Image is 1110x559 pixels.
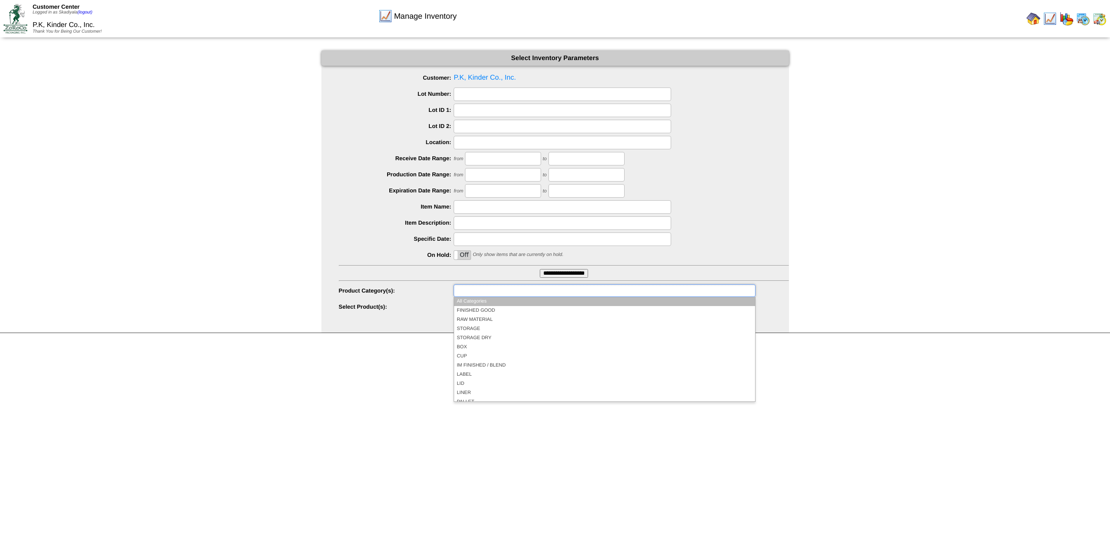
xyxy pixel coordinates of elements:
[339,300,789,335] div: Please Wait
[339,203,454,210] label: Item Name:
[1060,12,1073,26] img: graph.gif
[33,29,102,34] span: Thank You for Being Our Customer!
[339,303,454,310] label: Select Product(s):
[339,155,454,162] label: Receive Date Range:
[454,156,463,162] span: from
[454,324,755,333] li: STORAGE
[543,189,547,194] span: to
[3,4,27,33] img: ZoRoCo_Logo(Green%26Foil)%20jpg.webp
[454,397,755,407] li: PALLET
[454,370,755,379] li: LABEL
[339,139,454,145] label: Location:
[473,252,563,257] span: Only show items that are currently on hold.
[1043,12,1057,26] img: line_graph.gif
[454,315,755,324] li: RAW MATERIAL
[33,3,80,10] span: Customer Center
[339,287,454,294] label: Product Category(s):
[454,297,755,306] li: All Categories
[339,71,789,84] span: P.K, Kinder Co., Inc.
[454,379,755,388] li: LID
[1026,12,1040,26] img: home.gif
[543,172,547,178] span: to
[77,10,92,15] a: (logout)
[339,171,454,178] label: Production Date Range:
[454,189,463,194] span: from
[33,21,95,29] span: P.K, Kinder Co., Inc.
[1076,12,1090,26] img: calendarprod.gif
[339,187,454,194] label: Expiration Date Range:
[1093,12,1107,26] img: calendarinout.gif
[454,343,755,352] li: BOX
[378,9,392,23] img: line_graph.gif
[339,123,454,129] label: Lot ID 2:
[339,107,454,113] label: Lot ID 1:
[454,333,755,343] li: STORAGE DRY
[339,252,454,258] label: On Hold:
[33,10,92,15] span: Logged in as Skadiyala
[339,91,454,97] label: Lot Number:
[543,156,547,162] span: to
[394,12,457,21] span: Manage Inventory
[339,74,454,81] label: Customer:
[339,236,454,242] label: Specific Date:
[321,51,789,66] div: Select Inventory Parameters
[454,352,755,361] li: CUP
[454,388,755,397] li: LINER
[454,306,755,315] li: FINISHED GOOD
[454,251,471,259] label: Off
[339,219,454,226] label: Item Description:
[454,250,471,260] div: OnOff
[454,172,463,178] span: from
[454,361,755,370] li: IM FINISHED / BLEND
